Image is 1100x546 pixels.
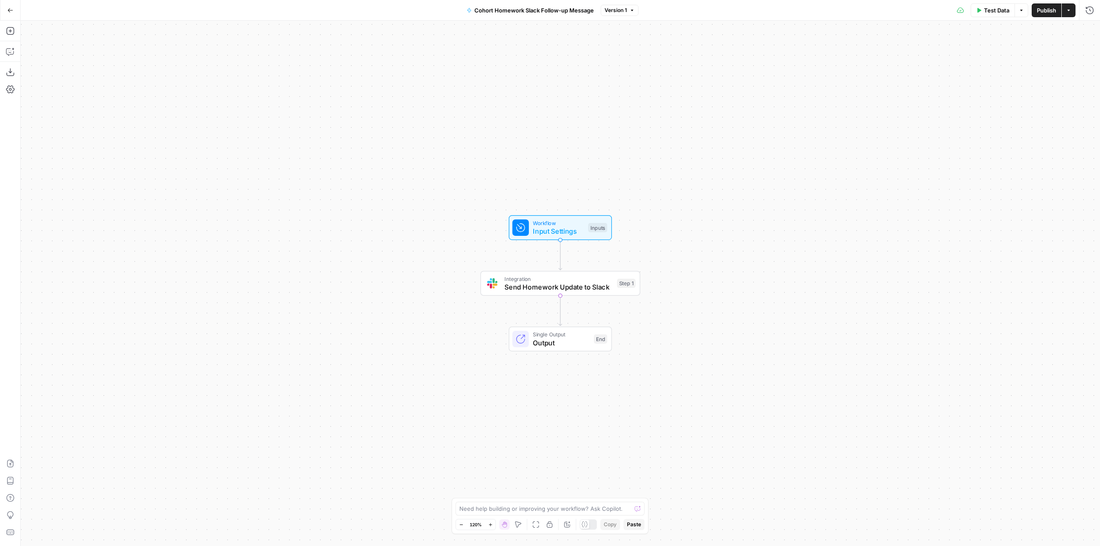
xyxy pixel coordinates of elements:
button: Version 1 [601,5,639,16]
span: Version 1 [605,6,627,14]
button: Paste [623,519,645,530]
span: Cohort Homework Slack Follow-up Message [474,6,594,15]
span: Publish [1037,6,1056,15]
button: Copy [600,519,620,530]
img: Slack-mark-RGB.png [487,278,498,289]
div: End [594,334,607,344]
button: Publish [1032,3,1061,17]
span: Test Data [984,6,1009,15]
button: Test Data [971,3,1014,17]
span: Input Settings [533,226,584,236]
span: Workflow [533,219,584,227]
span: Send Homework Update to Slack [504,282,613,292]
span: Copy [604,521,617,528]
div: IntegrationSend Homework Update to SlackStep 1 [480,271,640,296]
button: Cohort Homework Slack Follow-up Message [461,3,599,17]
div: Inputs [588,223,607,232]
g: Edge from start to step_1 [559,240,562,270]
div: WorkflowInput SettingsInputs [480,215,640,240]
div: Step 1 [617,279,636,288]
span: Output [533,338,590,348]
g: Edge from step_1 to end [559,296,562,326]
span: 120% [470,521,482,528]
div: Single OutputOutputEnd [480,326,640,351]
span: Single Output [533,330,590,339]
span: Integration [504,275,613,283]
span: Paste [627,521,641,528]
